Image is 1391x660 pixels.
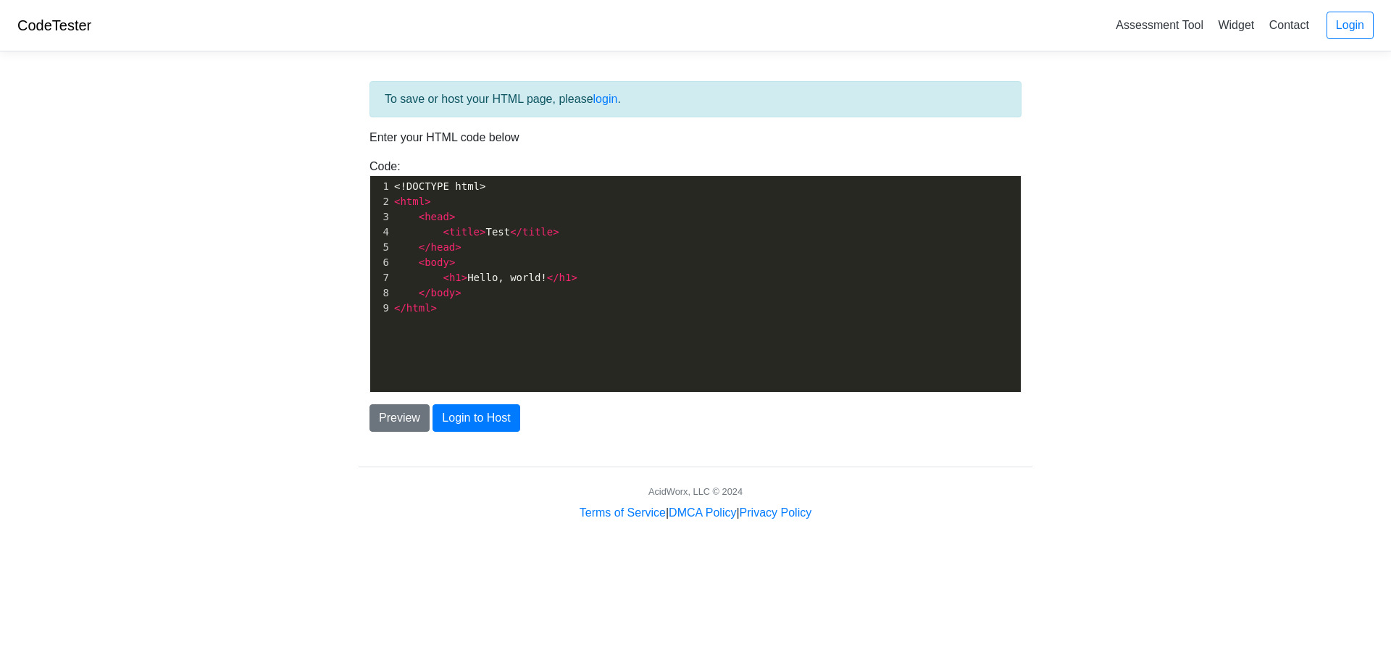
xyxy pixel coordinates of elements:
span: head [425,211,449,222]
span: <!DOCTYPE html> [394,180,485,192]
span: > [431,302,437,314]
div: 3 [370,209,391,225]
span: head [431,241,456,253]
span: > [449,256,455,268]
div: 4 [370,225,391,240]
p: Enter your HTML code below [369,129,1022,146]
div: 7 [370,270,391,285]
span: h1 [559,272,572,283]
span: </ [419,287,431,298]
a: Login [1327,12,1374,39]
span: body [431,287,456,298]
div: 6 [370,255,391,270]
button: Preview [369,404,430,432]
a: Widget [1212,13,1260,37]
span: html [400,196,425,207]
span: Hello, world! [394,272,577,283]
div: | | [580,504,811,522]
span: </ [419,241,431,253]
div: Code: [359,158,1032,393]
a: Privacy Policy [740,506,812,519]
a: CodeTester [17,17,91,33]
span: > [553,226,559,238]
span: < [443,226,448,238]
div: 9 [370,301,391,316]
span: Test [394,226,559,238]
span: body [425,256,449,268]
span: > [571,272,577,283]
span: title [522,226,553,238]
a: Terms of Service [580,506,666,519]
div: 5 [370,240,391,255]
div: To save or host your HTML page, please . [369,81,1022,117]
span: title [449,226,480,238]
span: > [455,241,461,253]
div: AcidWorx, LLC © 2024 [648,485,743,498]
span: < [443,272,448,283]
div: 2 [370,194,391,209]
span: html [406,302,431,314]
span: </ [547,272,559,283]
span: h1 [449,272,461,283]
a: Assessment Tool [1110,13,1209,37]
span: </ [510,226,522,238]
button: Login to Host [433,404,519,432]
span: > [480,226,485,238]
div: 8 [370,285,391,301]
span: > [461,272,467,283]
a: Contact [1263,13,1315,37]
span: < [419,256,425,268]
div: 1 [370,179,391,194]
span: < [394,196,400,207]
a: DMCA Policy [669,506,736,519]
span: > [449,211,455,222]
span: < [419,211,425,222]
span: > [425,196,430,207]
span: </ [394,302,406,314]
span: > [455,287,461,298]
a: login [593,93,618,105]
